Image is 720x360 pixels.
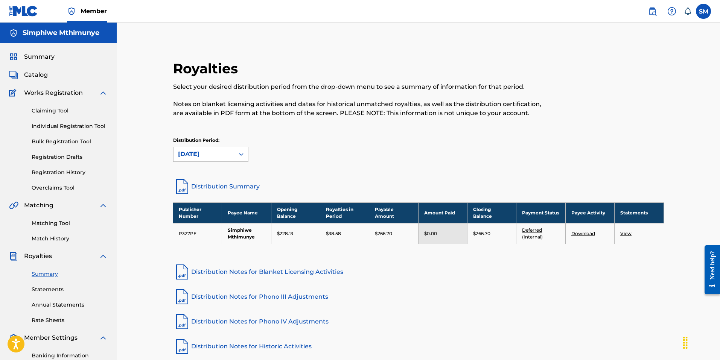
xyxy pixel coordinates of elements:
a: Download [571,231,595,236]
img: Matching [9,201,18,210]
th: Payment Status [516,202,565,223]
img: Top Rightsholder [67,7,76,16]
p: $0.00 [424,230,437,237]
div: Help [664,4,679,19]
img: search [648,7,657,16]
span: Royalties [24,252,52,261]
p: $266.70 [375,230,392,237]
a: Distribution Notes for Historic Activities [173,337,664,355]
a: View [620,231,632,236]
img: Accounts [9,29,18,38]
img: expand [99,252,108,261]
img: help [667,7,676,16]
img: MLC Logo [9,6,38,17]
h2: Royalties [173,60,242,77]
th: Opening Balance [271,202,320,223]
a: Matching Tool [32,219,108,227]
a: Deferred (Internal) [522,227,543,240]
img: Catalog [9,70,18,79]
img: pdf [173,263,191,281]
a: Distribution Notes for Blanket Licensing Activities [173,263,664,281]
img: Royalties [9,252,18,261]
div: Drag [679,331,691,354]
th: Statements [615,202,664,223]
a: Registration History [32,169,108,176]
th: Amount Paid [418,202,467,223]
div: [DATE] [178,150,230,159]
img: expand [99,333,108,342]
img: distribution-summary-pdf [173,178,191,196]
span: Member Settings [24,333,78,342]
p: $228.13 [277,230,293,237]
p: $38.58 [326,230,341,237]
a: SummarySummary [9,52,55,61]
a: Individual Registration Tool [32,122,108,130]
a: Bulk Registration Tool [32,138,108,146]
a: Claiming Tool [32,107,108,115]
a: Distribution Summary [173,178,664,196]
iframe: Chat Widget [682,324,720,360]
span: Member [81,7,107,15]
td: Simphiwe Mthimunye [222,223,271,244]
img: Summary [9,52,18,61]
th: Payee Activity [565,202,614,223]
p: Notes on blanket licensing activities and dates for historical unmatched royalties, as well as th... [173,100,551,118]
div: Notifications [684,8,691,15]
img: Member Settings [9,333,18,342]
th: Payable Amount [369,202,418,223]
img: expand [99,88,108,97]
a: Banking Information [32,352,108,360]
a: Distribution Notes for Phono III Adjustments [173,288,664,306]
th: Publisher Number [173,202,222,223]
a: Match History [32,235,108,243]
span: Catalog [24,70,48,79]
p: $266.70 [473,230,490,237]
span: Summary [24,52,55,61]
td: P327PE [173,223,222,244]
div: User Menu [696,4,711,19]
a: Overclaims Tool [32,184,108,192]
img: pdf [173,288,191,306]
span: Works Registration [24,88,83,97]
a: Rate Sheets [32,316,108,324]
th: Closing Balance [467,202,516,223]
a: Annual Statements [32,301,108,309]
img: expand [99,201,108,210]
h5: Simphiwe Mthimunye [23,29,99,37]
p: Select your desired distribution period from the drop-down menu to see a summary of information f... [173,82,551,91]
span: Matching [24,201,53,210]
a: Public Search [645,4,660,19]
img: pdf [173,337,191,355]
a: Registration Drafts [32,153,108,161]
a: Distribution Notes for Phono IV Adjustments [173,313,664,331]
th: Royalties in Period [320,202,369,223]
img: Works Registration [9,88,19,97]
iframe: Resource Center [699,239,720,300]
img: pdf [173,313,191,331]
p: Distribution Period: [173,137,248,144]
a: Summary [32,270,108,278]
a: CatalogCatalog [9,70,48,79]
th: Payee Name [222,202,271,223]
a: Statements [32,286,108,293]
